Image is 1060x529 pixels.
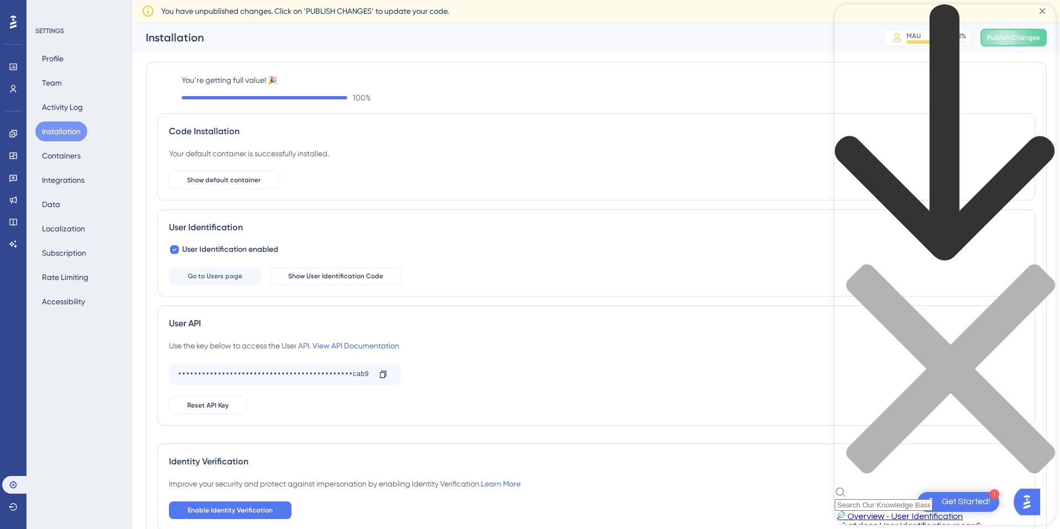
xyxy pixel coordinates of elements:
[161,4,449,18] span: You have unpublished changes. Click on ‘PUBLISH CHANGES’ to update your code.
[169,455,1024,468] div: Identity Verification
[312,341,399,350] a: View API Documentation
[35,243,93,263] button: Subscription
[169,501,291,519] button: Enable Identity Verification
[169,147,329,160] div: Your default container is successfully installed.
[35,267,95,287] button: Rate Limiting
[35,292,92,311] button: Accessibility
[187,401,229,410] span: Reset API Key
[35,146,87,166] button: Containers
[182,243,278,256] span: User Identification enabled
[353,91,371,104] span: 100 %
[169,477,521,490] div: Improve your security and protect against impersonation by enabling Identity Verification.
[169,396,247,414] button: Reset API Key
[178,366,370,383] div: ••••••••••••••••••••••••••••••••••••••••••••cab9
[182,73,1035,87] label: You’re getting full value! 🎉
[188,272,242,281] span: Go to Users page
[187,176,261,184] span: Show default container
[169,125,1024,138] div: Code Installation
[169,221,1024,234] div: User Identification
[35,194,67,214] button: Data
[481,479,521,488] a: Learn More
[35,49,70,68] button: Profile
[188,506,273,515] span: Enable Identity Verification
[3,7,23,27] img: launcher-image-alternative-text
[35,219,92,239] button: Localization
[35,121,87,141] button: Installation
[270,267,401,285] button: Show User Identification Code
[169,171,279,189] button: Show default container
[146,30,856,45] div: Installation
[35,27,125,35] div: SETTINGS
[169,317,1024,330] div: User API
[35,73,68,93] button: Team
[169,339,399,352] div: Use the key below to access the User API.
[169,267,261,285] button: Go to Users page
[35,97,89,117] button: Activity Log
[9,3,77,16] span: User Identification
[288,272,383,281] span: Show User Identification Code
[35,170,91,190] button: Integrations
